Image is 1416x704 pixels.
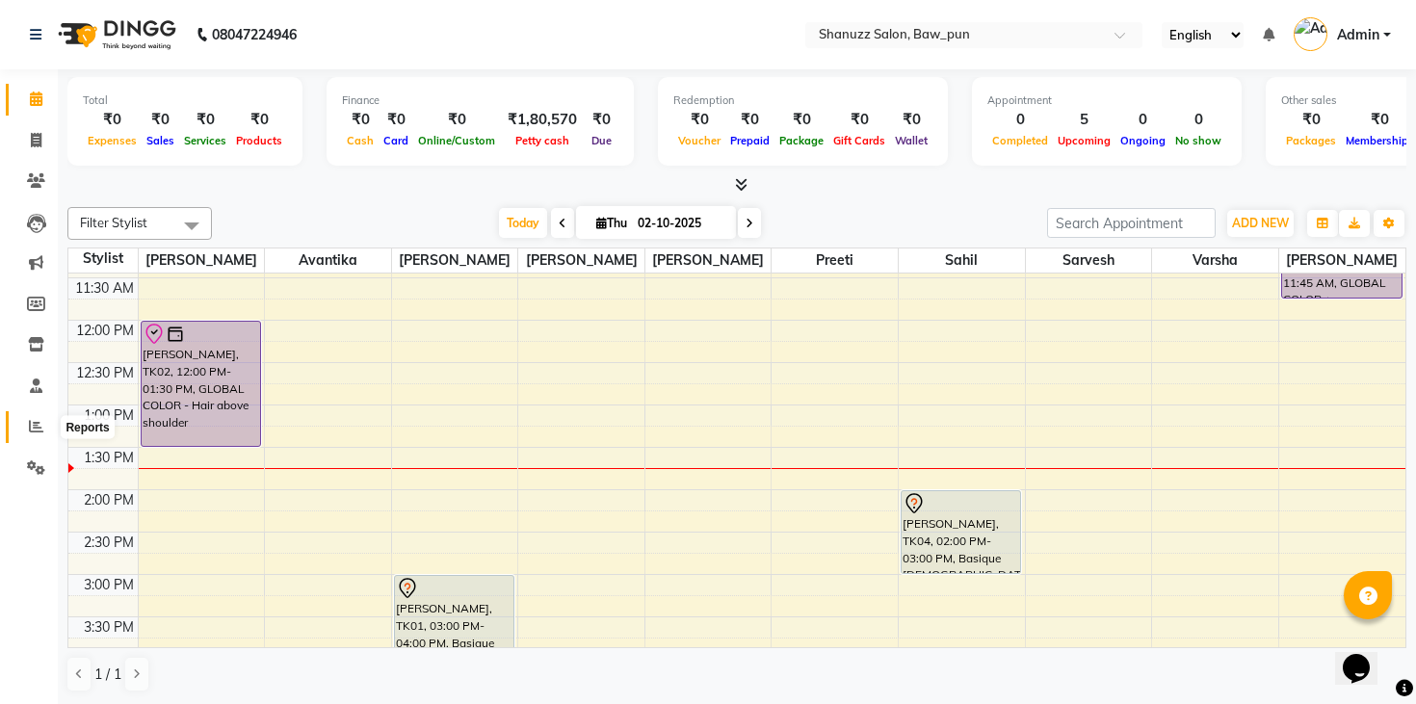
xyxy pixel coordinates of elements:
[673,134,725,147] span: Voucher
[139,248,265,273] span: [PERSON_NAME]
[1115,134,1170,147] span: Ongoing
[673,109,725,131] div: ₹0
[645,248,772,273] span: [PERSON_NAME]
[591,216,632,230] span: Thu
[499,208,547,238] span: Today
[1279,248,1405,273] span: [PERSON_NAME]
[1281,134,1341,147] span: Packages
[774,134,828,147] span: Package
[392,248,518,273] span: [PERSON_NAME]
[828,109,890,131] div: ₹0
[179,109,231,131] div: ₹0
[725,134,774,147] span: Prepaid
[179,134,231,147] span: Services
[1337,25,1379,45] span: Admin
[413,134,500,147] span: Online/Custom
[395,576,513,658] div: [PERSON_NAME], TK01, 03:00 PM-04:00 PM, Basique [DEMOGRAPHIC_DATA] Haircut - By Senior Stylist
[61,416,114,439] div: Reports
[80,448,138,468] div: 1:30 PM
[1232,216,1289,230] span: ADD NEW
[80,575,138,595] div: 3:00 PM
[987,92,1226,109] div: Appointment
[265,248,391,273] span: Avantika
[342,134,379,147] span: Cash
[379,134,413,147] span: Card
[500,109,585,131] div: ₹1,80,570
[80,533,138,553] div: 2:30 PM
[1026,248,1152,273] span: Sarvesh
[1170,109,1226,131] div: 0
[142,134,179,147] span: Sales
[587,134,616,147] span: Due
[379,109,413,131] div: ₹0
[772,248,898,273] span: Preeti
[890,134,932,147] span: Wallet
[725,109,774,131] div: ₹0
[212,8,297,62] b: 08047224946
[72,321,138,341] div: 12:00 PM
[1170,134,1226,147] span: No show
[342,109,379,131] div: ₹0
[80,490,138,510] div: 2:00 PM
[342,92,618,109] div: Finance
[1152,248,1278,273] span: Varsha
[80,617,138,638] div: 3:30 PM
[518,248,644,273] span: [PERSON_NAME]
[71,278,138,299] div: 11:30 AM
[68,248,138,269] div: Stylist
[1294,17,1327,51] img: Admin
[1047,208,1216,238] input: Search Appointment
[1053,109,1115,131] div: 5
[94,665,121,685] span: 1 / 1
[49,8,181,62] img: logo
[83,92,287,109] div: Total
[987,134,1053,147] span: Completed
[1053,134,1115,147] span: Upcoming
[1115,109,1170,131] div: 0
[902,491,1020,573] div: [PERSON_NAME], TK04, 02:00 PM-03:00 PM, Basique [DEMOGRAPHIC_DATA] Haircut - By Senior Stylist
[632,209,728,238] input: 2025-10-02
[83,109,142,131] div: ₹0
[774,109,828,131] div: ₹0
[890,109,932,131] div: ₹0
[511,134,574,147] span: Petty cash
[987,109,1053,131] div: 0
[231,134,287,147] span: Products
[899,248,1025,273] span: Sahil
[80,215,147,230] span: Filter Stylist
[80,405,138,426] div: 1:00 PM
[231,109,287,131] div: ₹0
[142,322,260,446] div: [PERSON_NAME], TK02, 12:00 PM-01:30 PM, GLOBAL COLOR - Hair above shoulder
[142,109,179,131] div: ₹0
[83,134,142,147] span: Expenses
[673,92,932,109] div: Redemption
[828,134,890,147] span: Gift Cards
[1227,210,1294,237] button: ADD NEW
[72,363,138,383] div: 12:30 PM
[1281,109,1341,131] div: ₹0
[413,109,500,131] div: ₹0
[1335,627,1397,685] iframe: chat widget
[585,109,618,131] div: ₹0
